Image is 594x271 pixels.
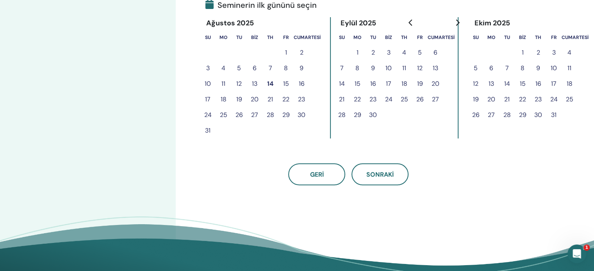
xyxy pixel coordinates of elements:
font: 19 [417,80,423,88]
font: 20 [432,80,439,88]
font: 9 [300,64,303,72]
th: Salı [231,29,247,45]
font: 4 [402,48,406,57]
font: Su [205,34,211,41]
font: Tu [504,34,510,41]
font: 6 [433,48,437,57]
font: 9 [371,64,375,72]
font: 25 [220,111,227,119]
font: Tu [370,34,376,41]
button: Gelecek aya git [451,15,464,30]
font: 25 [566,95,573,103]
font: 21 [504,95,510,103]
font: 30 [369,111,377,119]
th: Pazartesi [216,29,231,45]
font: 12 [417,64,423,72]
font: 8 [521,64,524,72]
font: 11 [567,64,571,72]
font: 2 [300,48,303,57]
font: 29 [282,111,290,119]
font: 17 [551,80,557,88]
font: 23 [369,95,376,103]
font: 29 [354,111,361,119]
font: 21 [339,95,344,103]
font: 30 [534,111,542,119]
font: 17 [386,80,391,88]
font: 6 [489,64,493,72]
font: 13 [252,80,257,88]
font: 4 [567,48,571,57]
font: 26 [472,111,480,119]
font: 12 [473,80,478,88]
font: 22 [519,95,526,103]
font: 20 [487,95,495,103]
th: Cumartesi [294,29,321,45]
th: Cuma [546,29,562,45]
font: 24 [204,111,212,119]
font: 10 [551,64,557,72]
font: 12 [236,80,242,88]
th: Cumartesi [428,29,455,45]
font: 17 [205,95,210,103]
font: 9 [536,64,540,72]
font: Su [339,34,345,41]
font: Th [535,34,541,41]
font: Ekim 2025 [474,18,510,28]
font: 14 [339,80,345,88]
font: 16 [535,80,541,88]
font: 27 [432,95,439,103]
font: 5 [474,64,478,72]
font: 30 [298,111,305,119]
font: Geri [310,170,324,179]
font: 16 [299,80,305,88]
font: 10 [385,64,392,72]
button: Geri [288,163,345,185]
th: Cuma [278,29,294,45]
font: Mo [219,34,227,41]
font: 15 [520,80,526,88]
font: 8 [284,64,288,72]
font: 2 [537,48,540,57]
font: 22 [354,95,361,103]
font: Mo [353,34,361,41]
font: Th [401,34,407,41]
font: Fr [417,34,423,41]
font: 11 [221,80,225,88]
th: Çarşamba [515,29,530,45]
font: 2 [371,48,375,57]
button: Önceki aya git [405,15,417,30]
font: Fr [283,34,289,41]
font: Biz [385,34,392,41]
font: 26 [416,95,424,103]
font: 14 [504,80,510,88]
font: Tu [236,34,242,41]
font: 7 [269,64,272,72]
font: 4 [221,64,225,72]
font: 10 [205,80,211,88]
font: 19 [473,95,479,103]
font: 23 [535,95,542,103]
font: 31 [205,126,210,135]
th: Pazartesi [483,29,499,45]
font: Biz [251,34,258,41]
th: Pazar [200,29,216,45]
iframe: Intercom canlı sohbet [567,244,586,263]
th: Perşembe [396,29,412,45]
font: 24 [385,95,392,103]
font: 6 [253,64,257,72]
font: 19 [236,95,242,103]
font: 22 [282,95,289,103]
font: 28 [503,111,511,119]
font: Sonraki [366,170,394,179]
font: 11 [402,64,406,72]
font: 7 [340,64,344,72]
font: 3 [206,64,210,72]
font: 21 [268,95,273,103]
font: 14 [267,80,273,88]
th: Perşembe [530,29,546,45]
th: Pazartesi [350,29,365,45]
th: Çarşamba [247,29,262,45]
font: 1 [522,48,524,57]
font: 20 [251,95,259,103]
font: Ağustos 2025 [206,18,254,28]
